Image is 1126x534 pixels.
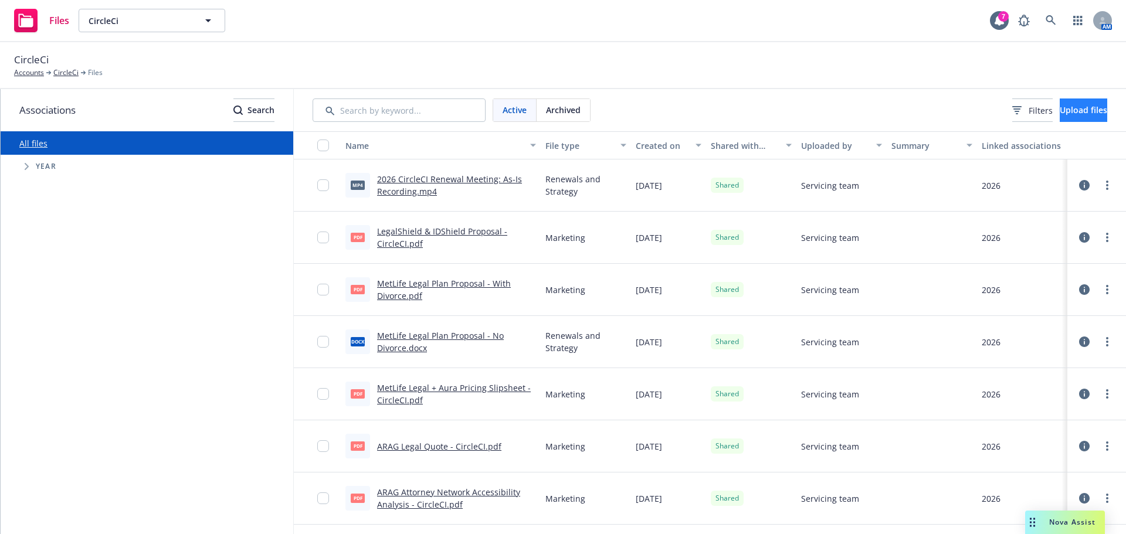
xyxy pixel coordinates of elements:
button: Upload files [1060,98,1107,122]
button: Created on [631,131,706,159]
div: 2026 [982,440,1000,453]
span: Servicing team [801,440,859,453]
a: Files [9,4,74,37]
span: Year [36,163,56,170]
span: Servicing team [801,492,859,505]
span: Nova Assist [1049,517,1096,527]
span: pdf [351,389,365,398]
div: 2026 [982,492,1000,505]
span: [DATE] [636,492,662,505]
a: more [1100,283,1114,297]
div: 2026 [982,284,1000,296]
div: Summary [891,140,959,152]
input: Toggle Row Selected [317,492,329,504]
span: Active [503,104,527,116]
span: [DATE] [636,284,662,296]
span: Files [49,16,69,25]
a: ARAG Legal Quote - CircleCI.pdf [377,441,501,452]
button: SearchSearch [233,98,274,122]
a: MetLife Legal + Aura Pricing Slipsheet - CircleCI.pdf [377,382,531,406]
button: Nova Assist [1025,511,1105,534]
button: File type [541,131,631,159]
span: CircleCi [14,52,49,67]
input: Select all [317,140,329,151]
div: Tree Example [1,155,293,178]
div: Linked associations [982,140,1063,152]
input: Toggle Row Selected [317,440,329,452]
span: Marketing [545,388,585,400]
div: 2026 [982,336,1000,348]
span: pdf [351,233,365,242]
a: more [1100,335,1114,349]
a: more [1100,230,1114,244]
button: CircleCi [79,9,225,32]
div: 2026 [982,388,1000,400]
div: Shared with client [711,140,779,152]
div: Created on [636,140,689,152]
button: Filters [1012,98,1053,122]
span: [DATE] [636,179,662,192]
div: Name [345,140,523,152]
span: Shared [715,336,739,347]
span: Marketing [545,440,585,453]
a: Switch app [1066,9,1090,32]
span: Marketing [545,492,585,505]
div: Search [233,99,274,121]
span: Shared [715,284,739,295]
span: docx [351,337,365,346]
a: more [1100,387,1114,401]
div: 2026 [982,179,1000,192]
input: Toggle Row Selected [317,388,329,400]
a: ARAG Attorney Network Accessibility Analysis - CircleCI.pdf [377,487,520,510]
div: Drag to move [1025,511,1040,534]
input: Search by keyword... [313,98,486,122]
button: Name [341,131,541,159]
input: Toggle Row Selected [317,284,329,295]
input: Toggle Row Selected [317,232,329,243]
button: Linked associations [977,131,1067,159]
div: 2026 [982,232,1000,244]
a: MetLife Legal Plan Proposal - No Divorce.docx [377,330,504,353]
span: Marketing [545,284,585,296]
a: more [1100,178,1114,192]
span: pdf [351,441,365,450]
span: [DATE] [636,232,662,244]
a: Report a Bug [1012,9,1036,32]
span: Servicing team [801,388,859,400]
a: LegalShield & IDShield Proposal - CircleCI.pdf [377,226,507,249]
a: All files [19,138,48,149]
button: Shared with client [706,131,796,159]
span: Servicing team [801,336,859,348]
span: pdf [351,285,365,294]
a: MetLife Legal Plan Proposal - With Divorce.pdf [377,278,511,301]
a: more [1100,491,1114,505]
span: CircleCi [89,15,190,27]
button: Uploaded by [796,131,887,159]
span: Filters [1029,104,1053,117]
button: Summary [887,131,977,159]
span: Renewals and Strategy [545,173,626,198]
span: Shared [715,389,739,399]
span: pdf [351,494,365,502]
a: Accounts [14,67,44,78]
span: mp4 [351,181,365,189]
span: Shared [715,441,739,451]
input: Toggle Row Selected [317,336,329,348]
span: Renewals and Strategy [545,329,626,354]
span: Servicing team [801,284,859,296]
span: [DATE] [636,440,662,453]
div: Uploaded by [801,140,869,152]
span: Shared [715,180,739,191]
div: File type [545,140,613,152]
div: 7 [998,11,1009,22]
a: more [1100,439,1114,453]
span: Marketing [545,232,585,244]
span: [DATE] [636,388,662,400]
span: [DATE] [636,336,662,348]
span: Files [88,67,103,78]
a: CircleCi [53,67,79,78]
span: Archived [546,104,581,116]
span: Associations [19,103,76,118]
span: Filters [1012,104,1053,117]
span: Shared [715,493,739,504]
